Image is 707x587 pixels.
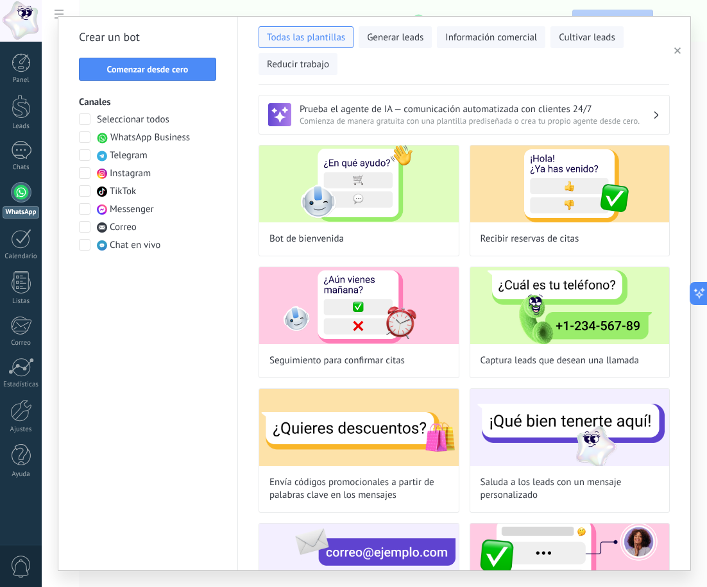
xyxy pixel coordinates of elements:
span: Reducir trabajo [267,58,329,71]
img: Bot de bienvenida [259,145,459,222]
span: TikTok [110,185,136,198]
button: Todas las plantillas [259,26,353,48]
h2: Crear un bot [79,27,217,47]
div: Estadísticas [3,381,40,389]
span: Telegram [110,149,148,162]
div: WhatsApp [3,206,39,219]
img: Recibir reservas de citas [470,145,670,222]
h3: Prueba el agente de IA — comunicación automatizada con clientes 24/7 [300,103,652,115]
span: Chat en vivo [110,239,160,252]
span: WhatsApp Business [110,131,190,144]
button: Generar leads [359,26,432,48]
div: Leads [3,122,40,131]
button: Comenzar desde cero [79,58,216,81]
button: Información comercial [437,26,545,48]
span: Cultivar leads [559,31,615,44]
span: Instagram [110,167,151,180]
div: Calendario [3,252,40,261]
span: Saluda a los leads con un mensaje personalizado [481,476,660,502]
img: Seguimiento para confirmar citas [259,267,459,344]
div: Chats [3,163,40,172]
h3: Canales [79,96,217,108]
div: Listas [3,297,40,306]
span: Comienza de manera gratuita con una plantilla prediseñada o crea tu propio agente desde cero. [300,115,652,126]
div: Ajustes [3,426,40,434]
span: Comenzar desde cero [107,65,189,74]
img: Saluda a los leads con un mensaje personalizado [470,389,670,466]
span: Generar leads [367,31,423,44]
span: Todas las plantillas [267,31,345,44]
div: Ayuda [3,470,40,479]
img: Captura leads que desean una llamada [470,267,670,344]
img: Envía códigos promocionales a partir de palabras clave en los mensajes [259,389,459,466]
span: Envía códigos promocionales a partir de palabras clave en los mensajes [269,476,448,502]
span: Correo [110,221,137,234]
span: Seguimiento para confirmar citas [269,354,405,367]
div: Panel [3,76,40,85]
div: Correo [3,339,40,347]
span: Información comercial [445,31,537,44]
span: Seleccionar todos [97,113,169,126]
span: Captura leads que desean una llamada [481,354,640,367]
button: Cultivar leads [550,26,623,48]
span: Messenger [110,203,154,216]
button: Reducir trabajo [259,53,337,75]
span: Bot de bienvenida [269,233,344,245]
span: Recibir reservas de citas [481,233,579,245]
